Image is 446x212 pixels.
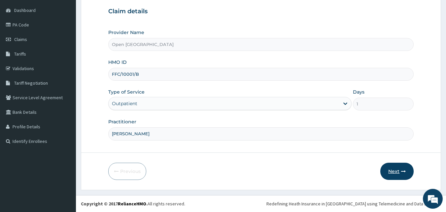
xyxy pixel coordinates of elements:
[12,33,27,50] img: d_794563401_company_1708531726252_794563401
[14,7,36,13] span: Dashboard
[380,163,414,180] button: Next
[108,59,127,65] label: HMO ID
[108,89,145,95] label: Type of Service
[108,163,146,180] button: Previous
[76,195,446,212] footer: All rights reserved.
[118,201,146,207] a: RelianceHMO
[14,80,48,86] span: Tariff Negotiation
[108,3,124,19] div: Minimize live chat window
[112,100,137,107] div: Outpatient
[108,127,414,140] input: Enter Name
[34,37,111,46] div: Chat with us now
[108,8,414,15] h3: Claim details
[14,51,26,57] span: Tariffs
[108,29,144,36] label: Provider Name
[81,201,148,207] strong: Copyright © 2017 .
[14,36,27,42] span: Claims
[108,68,414,81] input: Enter HMO ID
[3,142,126,165] textarea: Type your message and hit 'Enter'
[266,200,441,207] div: Redefining Heath Insurance in [GEOGRAPHIC_DATA] using Telemedicine and Data Science!
[353,89,364,95] label: Days
[38,64,91,131] span: We're online!
[108,118,136,125] label: Practitioner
